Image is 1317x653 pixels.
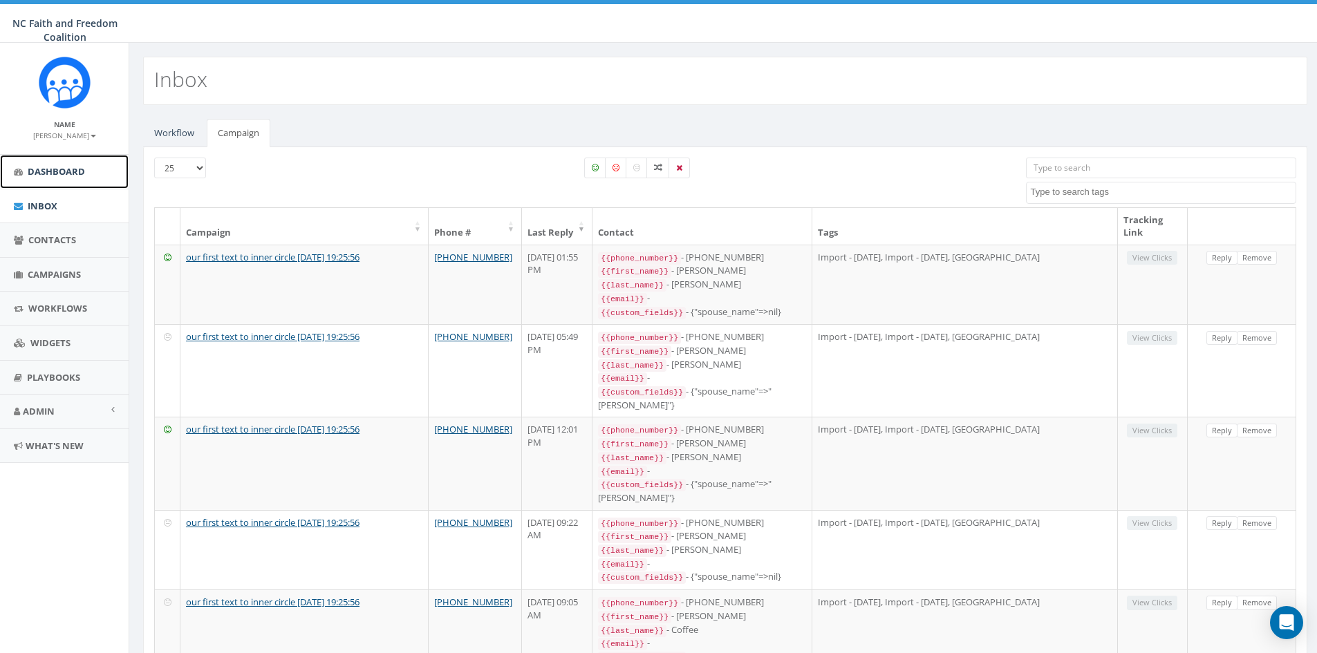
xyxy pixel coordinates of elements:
[598,451,806,464] div: - [PERSON_NAME]
[23,405,55,417] span: Admin
[598,518,681,530] code: {{phone_number}}
[1206,516,1237,531] a: Reply
[186,251,359,263] a: our first text to inner circle [DATE] 19:25:56
[669,158,690,178] label: Removed
[186,423,359,435] a: our first text to inner circle [DATE] 19:25:56
[429,208,522,245] th: Phone #: activate to sort column ascending
[598,332,681,344] code: {{phone_number}}
[207,119,270,147] a: Campaign
[33,129,96,141] a: [PERSON_NAME]
[154,68,207,91] h2: Inbox
[598,597,681,609] code: {{phone_number}}
[1206,596,1237,610] a: Reply
[1237,516,1277,531] a: Remove
[584,158,606,178] label: Positive
[598,452,666,464] code: {{last_name}}
[27,371,80,384] span: Playbooks
[180,208,429,245] th: Campaign: activate to sort column ascending
[522,245,592,325] td: [DATE] 01:55 PM
[598,386,686,399] code: {{custom_fields}}
[598,466,647,478] code: {{email}}
[598,423,806,437] div: - [PHONE_NUMBER]
[1237,424,1277,438] a: Remove
[812,208,1118,245] th: Tags
[598,558,647,571] code: {{email}}
[598,292,806,305] div: -
[598,305,806,319] div: - {"spouse_name"=>nil}
[1206,331,1237,346] a: Reply
[598,278,806,292] div: - [PERSON_NAME]
[598,557,806,571] div: -
[598,531,671,543] code: {{first_name}}
[1237,251,1277,265] a: Remove
[598,545,666,557] code: {{last_name}}
[434,423,512,435] a: [PHONE_NUMBER]
[598,330,806,344] div: - [PHONE_NUMBER]
[30,337,71,349] span: Widgets
[26,439,84,452] span: What's New
[598,251,806,265] div: - [PHONE_NUMBER]
[598,570,806,584] div: - {"spouse_name"=>nil}
[28,165,85,178] span: Dashboard
[28,268,81,281] span: Campaigns
[598,623,806,637] div: - Coffee
[812,510,1118,590] td: Import - [DATE], Import - [DATE], [GEOGRAPHIC_DATA]
[598,371,806,385] div: -
[598,596,806,609] div: - [PHONE_NUMBER]
[626,158,648,178] label: Neutral
[598,279,666,292] code: {{last_name}}
[598,479,686,491] code: {{custom_fields}}
[1237,331,1277,346] a: Remove
[12,17,118,44] span: NC Faith and Freedom Coalition
[28,302,87,314] span: Workflows
[28,234,76,246] span: Contacts
[598,344,806,358] div: - [PERSON_NAME]
[1118,208,1188,245] th: Tracking Link
[143,119,205,147] a: Workflow
[522,208,592,245] th: Last Reply: activate to sort column ascending
[598,252,681,265] code: {{phone_number}}
[598,529,806,543] div: - [PERSON_NAME]
[186,330,359,343] a: our first text to inner circle [DATE] 19:25:56
[522,417,592,509] td: [DATE] 12:01 PM
[434,516,512,529] a: [PHONE_NUMBER]
[598,571,686,584] code: {{custom_fields}}
[598,293,647,305] code: {{email}}
[598,464,806,478] div: -
[598,543,806,557] div: - [PERSON_NAME]
[522,510,592,590] td: [DATE] 09:22 AM
[598,265,671,278] code: {{first_name}}
[812,417,1118,509] td: Import - [DATE], Import - [DATE], [GEOGRAPHIC_DATA]
[598,477,806,504] div: - {"spouse_name"=>"[PERSON_NAME]"}
[598,625,666,637] code: {{last_name}}
[54,120,75,129] small: Name
[812,324,1118,417] td: Import - [DATE], Import - [DATE], [GEOGRAPHIC_DATA]
[598,438,671,451] code: {{first_name}}
[598,385,806,411] div: - {"spouse_name"=>"[PERSON_NAME]"}
[1026,158,1296,178] input: Type to search
[434,330,512,343] a: [PHONE_NUMBER]
[598,636,806,650] div: -
[598,638,647,650] code: {{email}}
[33,131,96,140] small: [PERSON_NAME]
[1030,186,1296,198] textarea: Search
[434,251,512,263] a: [PHONE_NUMBER]
[1206,251,1237,265] a: Reply
[812,245,1118,325] td: Import - [DATE], Import - [DATE], [GEOGRAPHIC_DATA]
[598,609,806,623] div: - [PERSON_NAME]
[598,516,806,530] div: - [PHONE_NUMBER]
[605,158,627,178] label: Negative
[39,57,91,108] img: Rally_Corp_Icon.png
[598,359,666,372] code: {{last_name}}
[598,264,806,278] div: - [PERSON_NAME]
[522,324,592,417] td: [DATE] 05:49 PM
[1206,424,1237,438] a: Reply
[598,307,686,319] code: {{custom_fields}}
[1270,606,1303,639] div: Open Intercom Messenger
[434,596,512,608] a: [PHONE_NUMBER]
[28,200,57,212] span: Inbox
[598,346,671,358] code: {{first_name}}
[598,611,671,623] code: {{first_name}}
[598,358,806,372] div: - [PERSON_NAME]
[598,424,681,437] code: {{phone_number}}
